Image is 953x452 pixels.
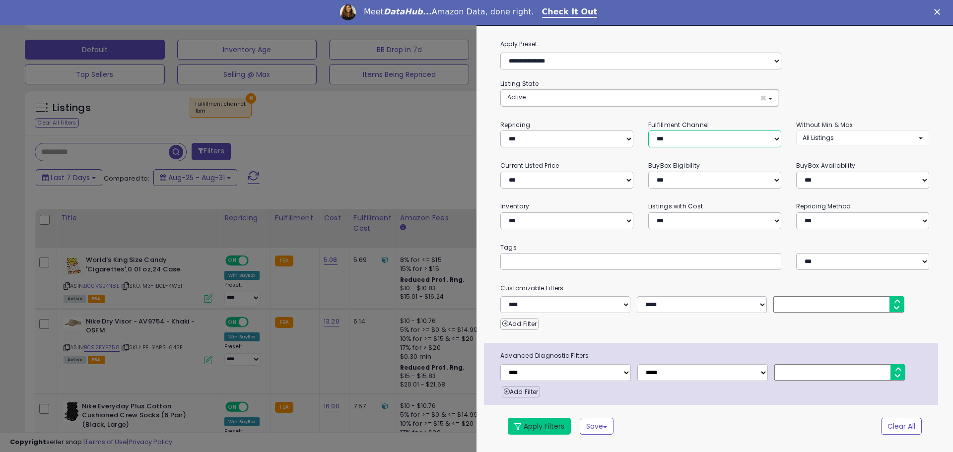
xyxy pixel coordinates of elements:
small: Customizable Filters [493,283,937,294]
small: Listing State [500,79,539,88]
button: Add Filter [502,386,540,398]
button: All Listings [796,130,929,145]
span: All Listings [803,133,834,142]
small: Current Listed Price [500,161,559,170]
small: Repricing [500,121,530,129]
span: Active [507,93,526,101]
i: DataHub... [384,7,432,16]
a: Check It Out [542,7,598,18]
small: BuyBox Eligibility [648,161,700,170]
span: Advanced Diagnostic Filters [493,350,938,361]
label: Apply Preset: [493,39,937,50]
small: Listings with Cost [648,202,703,210]
button: Active × [501,90,779,106]
span: × [760,93,766,103]
small: Inventory [500,202,529,210]
button: Add Filter [500,318,539,330]
button: Clear All [881,418,922,435]
button: Apply Filters [508,418,571,435]
small: Tags [493,242,937,253]
button: Save [580,418,613,435]
small: Repricing Method [796,202,851,210]
small: Fulfillment Channel [648,121,709,129]
small: Without Min & Max [796,121,853,129]
img: Profile image for Georgie [340,4,356,20]
small: BuyBox Availability [796,161,855,170]
div: Meet Amazon Data, done right. [364,7,534,17]
div: Close [934,9,944,15]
